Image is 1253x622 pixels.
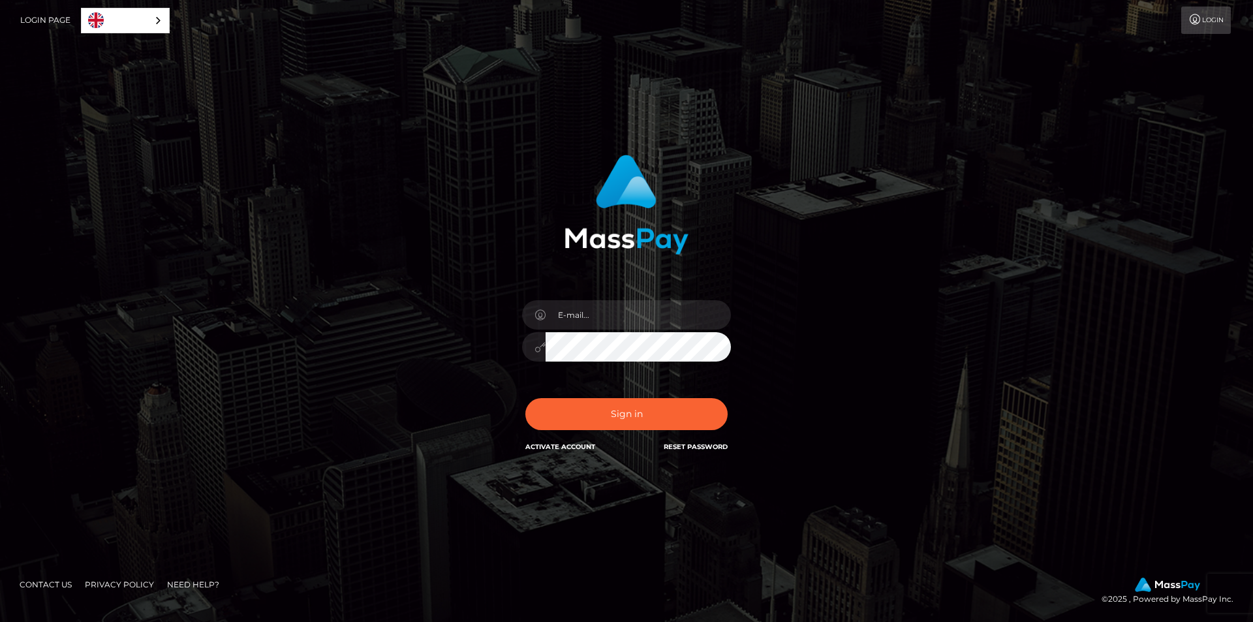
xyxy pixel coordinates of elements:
a: Need Help? [162,574,224,595]
img: MassPay [1135,578,1200,592]
aside: Language selected: English [81,8,170,33]
div: Language [81,8,170,33]
a: Login Page [20,7,70,34]
a: Activate Account [525,443,595,451]
button: Sign in [525,398,728,430]
a: Reset Password [664,443,728,451]
input: E-mail... [546,300,731,330]
img: MassPay Login [565,155,688,255]
a: Contact Us [14,574,77,595]
div: © 2025 , Powered by MassPay Inc. [1102,578,1243,606]
a: English [82,8,169,33]
a: Privacy Policy [80,574,159,595]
